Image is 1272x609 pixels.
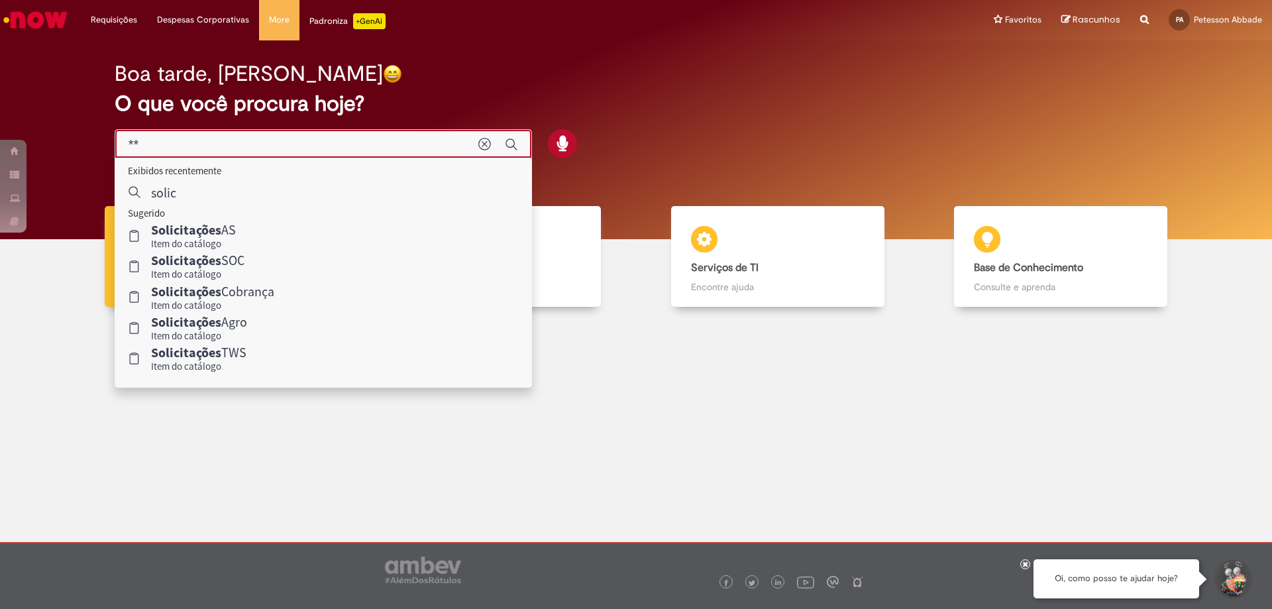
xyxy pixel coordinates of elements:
div: Padroniza [309,13,386,29]
button: Iniciar Conversa de Suporte [1212,559,1252,599]
img: logo_footer_workplace.png [827,576,839,588]
span: Petesson Abbade [1194,14,1262,25]
div: Oi, como posso te ajudar hoje? [1033,559,1199,598]
b: Serviços de TI [691,261,759,274]
p: Encontre ajuda [691,280,865,294]
img: happy-face.png [383,64,402,83]
h2: O que você procura hoje? [115,92,1158,115]
img: logo_footer_twitter.png [749,580,755,586]
span: Requisições [91,13,137,27]
img: logo_footer_facebook.png [723,580,729,586]
a: Rascunhos [1061,14,1120,27]
a: Base de Conhecimento Consulte e aprenda [920,206,1203,307]
span: Rascunhos [1073,13,1120,26]
b: Base de Conhecimento [974,261,1083,274]
span: Despesas Corporativas [157,13,249,27]
a: Tirar dúvidas Tirar dúvidas com Lupi Assist e Gen Ai [70,206,353,307]
p: Consulte e aprenda [974,280,1147,294]
span: Favoritos [1005,13,1041,27]
span: PA [1176,15,1183,24]
a: Serviços de TI Encontre ajuda [636,206,920,307]
img: logo_footer_ambev_rotulo_gray.png [385,557,461,583]
img: logo_footer_naosei.png [851,576,863,588]
img: logo_footer_linkedin.png [775,579,782,587]
h2: Boa tarde, [PERSON_NAME] [115,62,383,85]
img: ServiceNow [1,7,70,33]
img: logo_footer_youtube.png [797,573,814,590]
span: More [269,13,290,27]
p: +GenAi [353,13,386,29]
